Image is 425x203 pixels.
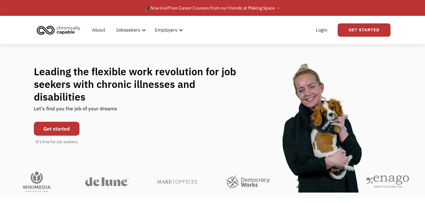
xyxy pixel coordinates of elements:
[145,4,280,12] div: 🎓 Free Career Courses from our friends at Making Space →
[150,5,168,11] em: Now live!
[112,20,148,40] div: Jobseekers
[338,23,391,37] a: Get Started
[35,139,78,145] div: It's free for job seekers
[151,20,185,40] div: Employers
[155,26,177,34] div: Employers
[35,23,85,37] a: home
[34,103,117,119] div: Let's find you the job of your dreams
[116,26,140,34] div: Jobseekers
[34,65,248,103] h1: Leading the flexible work revolution for job seekers with chronic illnesses and disabilities
[34,122,79,136] a: Get started
[88,20,109,40] a: About
[35,23,82,37] img: Chronically Capable logo
[312,20,331,40] a: Login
